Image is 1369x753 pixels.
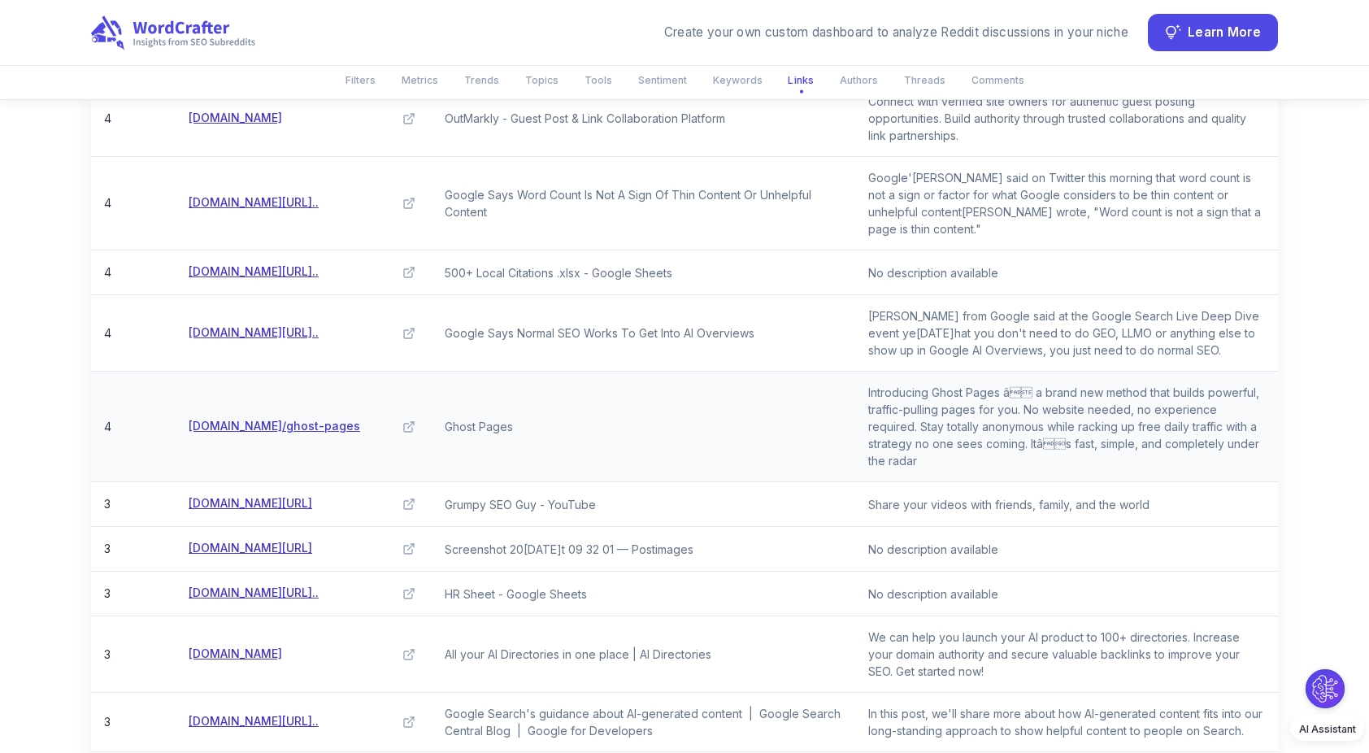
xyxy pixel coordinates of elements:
[189,194,319,211] a: [DOMAIN_NAME][URL]..
[91,527,176,572] td: 3
[868,629,1266,680] p: We can help you launch your AI product to 100+ directories. Increase your domain authority and se...
[189,417,360,435] a: [DOMAIN_NAME]/ghost-pages
[868,264,1266,281] p: No description available
[189,584,319,602] a: [DOMAIN_NAME][URL]..
[189,109,282,127] a: [DOMAIN_NAME]
[91,157,176,250] td: 4
[91,616,176,693] td: 3
[445,110,842,127] p: OutMarkly - Guest Post & Link Collaboration Platform
[445,646,842,663] p: All your AI Directories in one place | AI Directories
[336,67,385,94] button: Filters
[454,67,509,94] button: Trends
[91,250,176,295] td: 4
[830,67,888,94] button: Authors
[868,585,1266,603] p: No description available
[91,693,176,752] td: 3
[868,496,1266,513] p: Share your videos with friends, family, and the world
[894,67,955,94] button: Threads
[628,67,697,94] button: Sentiment
[445,705,842,739] p: Google Search's guidance about AI-generated content | Google Search Central Blog | Google for Dev...
[664,24,1128,42] div: Create your own custom dashboard to analyze Reddit discussions in your niche
[189,712,319,730] a: [DOMAIN_NAME][URL]..
[189,645,282,663] a: [DOMAIN_NAME]
[962,67,1034,94] button: Comments
[868,705,1266,739] p: In this post, we'll share more about how AI-generated content fits into our long-standing approac...
[868,169,1266,237] p: Google'[PERSON_NAME] said on Twitter this morning that word count is not a sign or factor for wha...
[445,264,842,281] p: 500+ Local Citations .xlsx - Google Sheets
[91,482,176,527] td: 3
[392,67,448,94] button: Metrics
[445,186,842,220] p: Google Says Word Count Is Not A Sign Of Thin Content Or Unhelpful Content
[868,93,1266,144] p: Connect with verified site owners for authentic guest posting opportunities. Build authority thro...
[445,541,842,558] p: Screenshot 20[DATE]t 09 32 01 — Postimages
[1148,14,1278,51] button: Learn More
[777,66,824,94] button: Links
[868,384,1266,469] p: Introducing Ghost Pages â a brand new method that builds powerful, traffic-pulling pages for yo...
[703,67,772,94] button: Keywords
[91,81,176,157] td: 4
[868,541,1266,558] p: No description available
[91,572,176,616] td: 3
[445,324,842,342] p: Google Says Normal SEO Works To Get Into AI Overviews
[91,372,176,482] td: 4
[1188,22,1261,44] span: Learn More
[515,67,568,94] button: Topics
[189,494,312,512] a: [DOMAIN_NAME][URL]
[445,418,842,435] p: Ghost Pages
[868,307,1266,359] p: [PERSON_NAME] from Google said at the Google Search Live Deep Dive event ye[DATE]hat you don't ne...
[445,585,842,603] p: HR Sheet - Google Sheets
[575,67,622,94] button: Tools
[189,263,319,281] a: [DOMAIN_NAME][URL]..
[91,295,176,372] td: 4
[445,496,842,513] p: Grumpy SEO Guy - YouTube
[189,539,312,557] a: [DOMAIN_NAME][URL]
[1299,723,1356,735] span: AI Assistant
[189,324,319,342] a: [DOMAIN_NAME][URL]..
